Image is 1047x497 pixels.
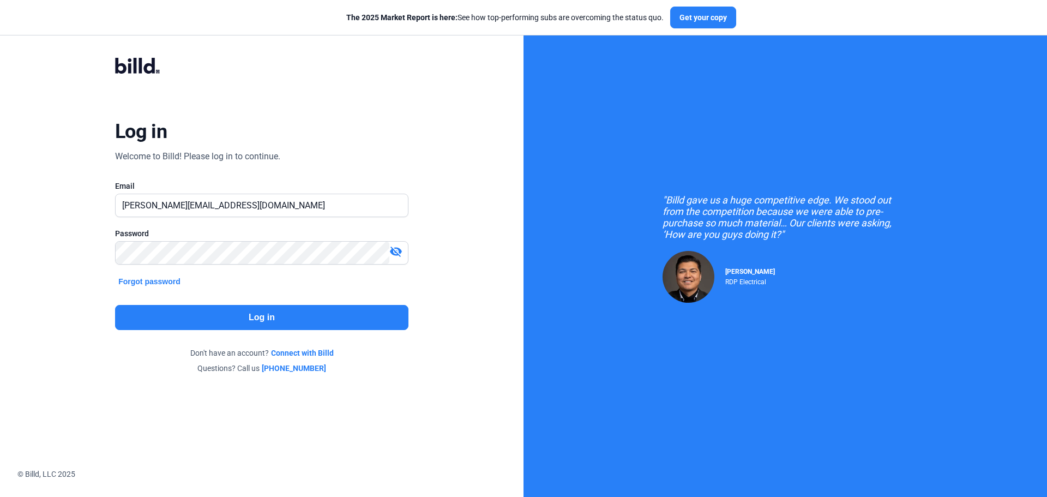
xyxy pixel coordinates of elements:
[115,348,408,358] div: Don't have an account?
[115,305,408,330] button: Log in
[115,150,280,163] div: Welcome to Billd! Please log in to continue.
[346,12,664,23] div: See how top-performing subs are overcoming the status quo.
[115,228,408,239] div: Password
[663,251,714,303] img: Raul Pacheco
[115,119,167,143] div: Log in
[663,194,908,240] div: "Billd gave us a huge competitive edge. We stood out from the competition because we were able to...
[271,348,334,358] a: Connect with Billd
[725,268,775,276] span: [PERSON_NAME]
[389,245,402,258] mat-icon: visibility_off
[346,13,458,22] span: The 2025 Market Report is here:
[115,181,408,191] div: Email
[115,363,408,374] div: Questions? Call us
[115,276,184,288] button: Forgot password
[262,363,326,374] a: [PHONE_NUMBER]
[725,276,775,286] div: RDP Electrical
[670,7,736,28] button: Get your copy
